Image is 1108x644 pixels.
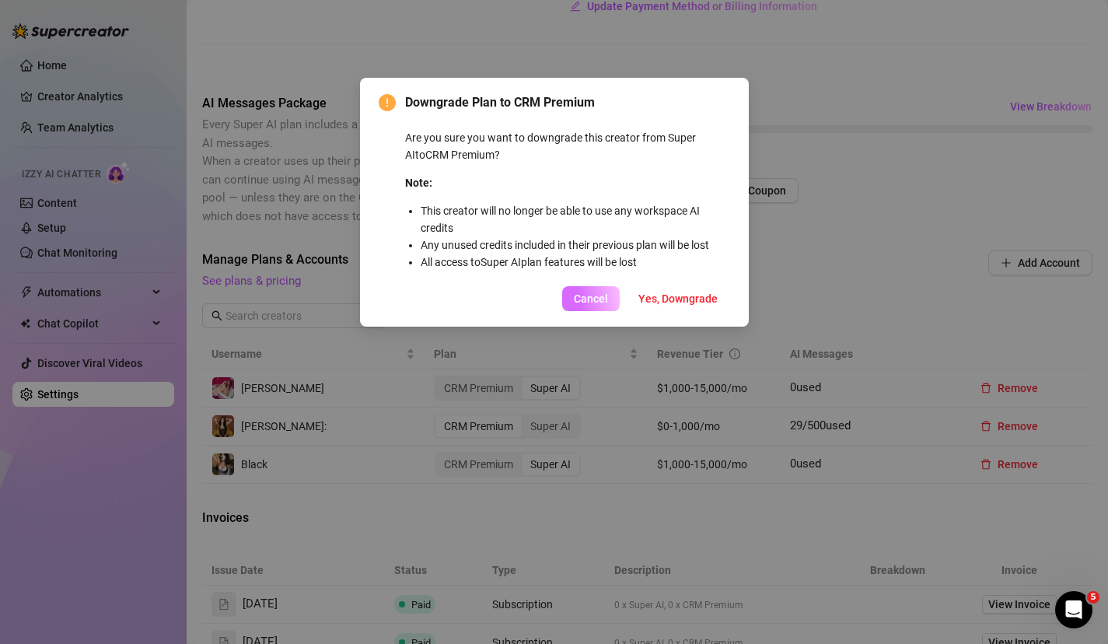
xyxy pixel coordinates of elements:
[1055,591,1092,628] iframe: Intercom live chat
[405,177,432,189] strong: Note:
[638,292,718,305] span: Yes, Downgrade
[405,129,730,163] p: Are you sure you want to downgrade this creator from Super AI to CRM Premium ?
[1087,591,1099,604] span: 5
[421,202,730,236] li: This creator will no longer be able to use any workspace AI credits
[574,292,608,305] span: Cancel
[405,93,730,112] span: Downgrade Plan to CRM Premium
[562,286,620,311] button: Cancel
[626,286,730,311] button: Yes, Downgrade
[421,254,730,271] li: All access to Super AI plan features will be lost
[379,94,396,111] span: exclamation-circle
[421,236,730,254] li: Any unused credits included in their previous plan will be lost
